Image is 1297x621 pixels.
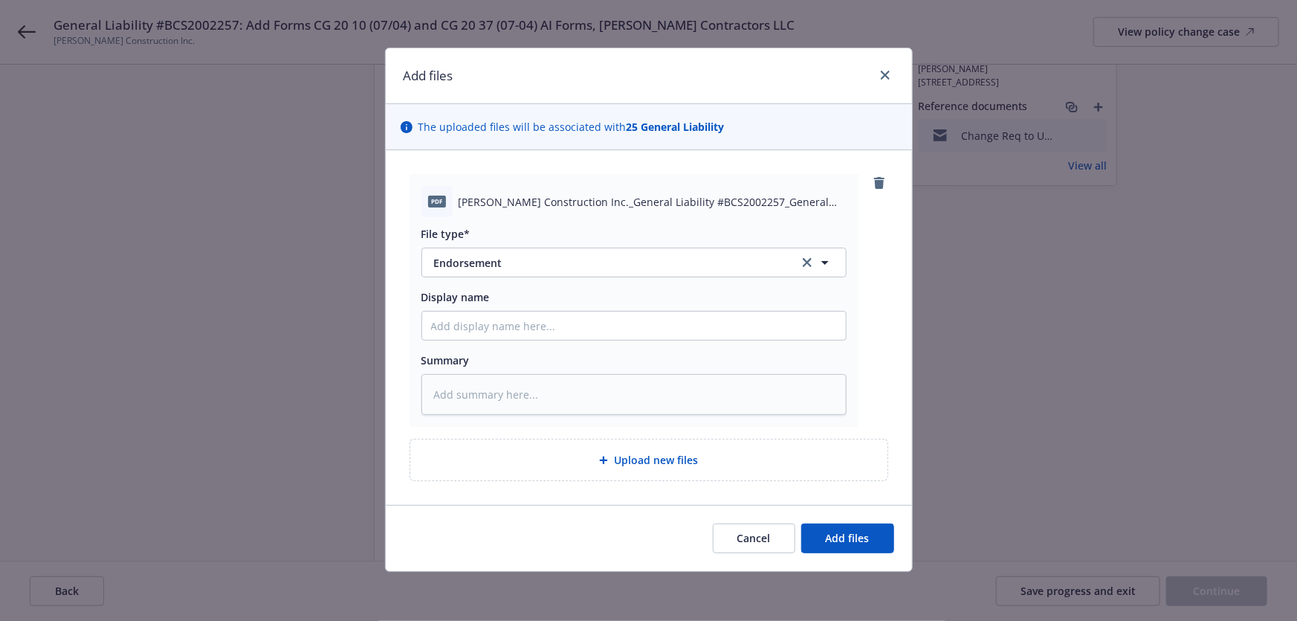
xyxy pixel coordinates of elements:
[421,353,470,367] span: Summary
[870,174,888,192] a: remove
[737,531,771,545] span: Cancel
[421,290,490,304] span: Display name
[422,312,846,340] input: Add display name here...
[876,66,894,84] a: close
[713,524,795,553] button: Cancel
[421,227,470,241] span: File type*
[801,524,894,553] button: Add files
[459,194,847,210] span: [PERSON_NAME] Construction Inc._General Liability #BCS2002257_General Liability #BCS2002257_Add F...
[614,452,698,468] span: Upload new files
[627,120,725,134] strong: 25 General Liability
[410,439,888,481] div: Upload new files
[826,531,870,545] span: Add files
[428,196,446,207] span: pdf
[418,119,725,135] span: The uploaded files will be associated with
[434,255,778,271] span: Endorsement
[798,254,816,271] a: clear selection
[404,66,453,86] h1: Add files
[421,248,847,277] button: Endorsementclear selection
